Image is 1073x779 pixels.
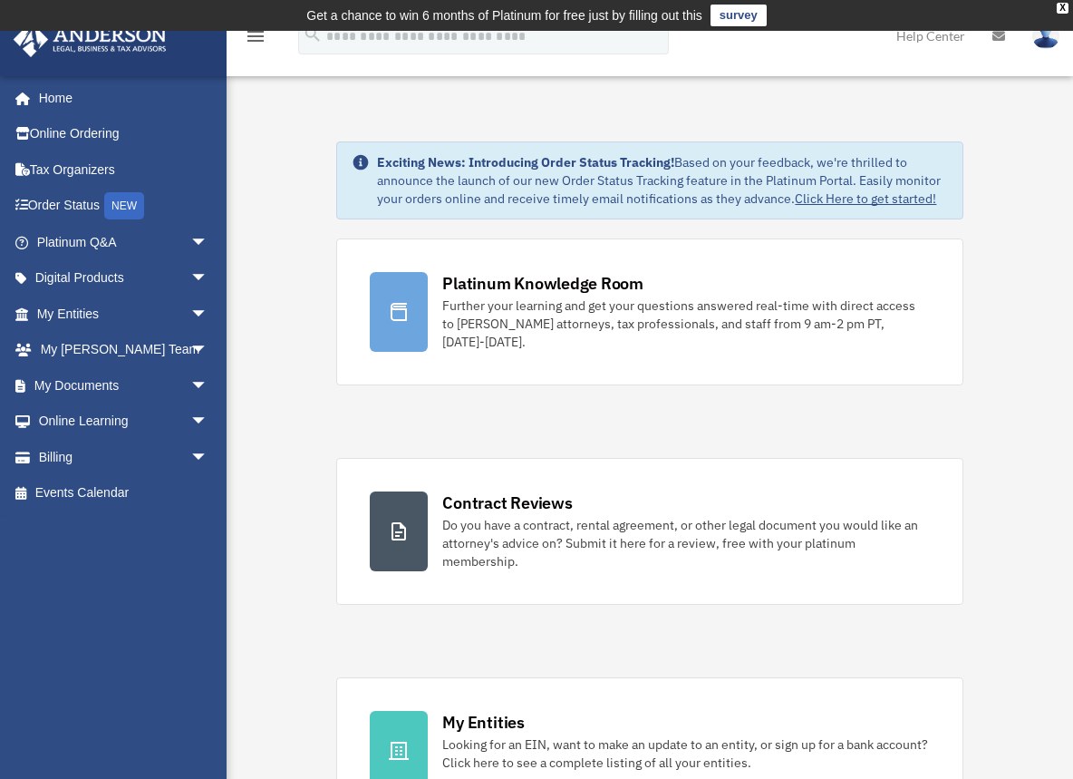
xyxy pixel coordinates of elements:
div: close [1057,3,1068,14]
div: Get a chance to win 6 months of Platinum for free just by filling out this [306,5,702,26]
strong: Exciting News: Introducing Order Status Tracking! [377,154,674,170]
span: arrow_drop_down [190,404,227,441]
a: menu [245,32,266,47]
span: arrow_drop_down [190,439,227,476]
a: survey [710,5,767,26]
a: Platinum Knowledge Room Further your learning and get your questions answered real-time with dire... [336,239,962,385]
div: Based on your feedback, we're thrilled to announce the launch of our new Order Status Tracking fe... [377,153,947,208]
div: Further your learning and get your questions answered real-time with direct access to [PERSON_NAM... [442,297,929,351]
a: Online Ordering [13,116,236,152]
div: Do you have a contract, rental agreement, or other legal document you would like an attorney's ad... [442,516,929,570]
img: Anderson Advisors Platinum Portal [8,22,172,57]
div: Platinum Knowledge Room [442,272,643,295]
a: Events Calendar [13,475,236,511]
i: menu [245,25,266,47]
a: My Documentsarrow_drop_down [13,367,236,404]
img: User Pic [1032,23,1059,49]
a: Online Learningarrow_drop_down [13,404,236,440]
span: arrow_drop_down [190,260,227,297]
a: Digital Productsarrow_drop_down [13,260,236,297]
a: Click Here to get started! [795,190,936,207]
a: Contract Reviews Do you have a contract, rental agreement, or other legal document you would like... [336,458,962,605]
div: My Entities [442,711,524,734]
span: arrow_drop_down [190,296,227,333]
a: Platinum Q&Aarrow_drop_down [13,224,236,260]
div: Contract Reviews [442,492,572,514]
a: Billingarrow_drop_down [13,439,236,475]
a: Tax Organizers [13,151,236,188]
span: arrow_drop_down [190,332,227,369]
a: My Entitiesarrow_drop_down [13,296,236,332]
div: NEW [104,192,144,219]
a: Home [13,80,227,116]
i: search [303,24,323,44]
div: Looking for an EIN, want to make an update to an entity, or sign up for a bank account? Click her... [442,735,929,772]
span: arrow_drop_down [190,224,227,261]
a: My [PERSON_NAME] Teamarrow_drop_down [13,332,236,368]
span: arrow_drop_down [190,367,227,404]
a: Order StatusNEW [13,188,236,225]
